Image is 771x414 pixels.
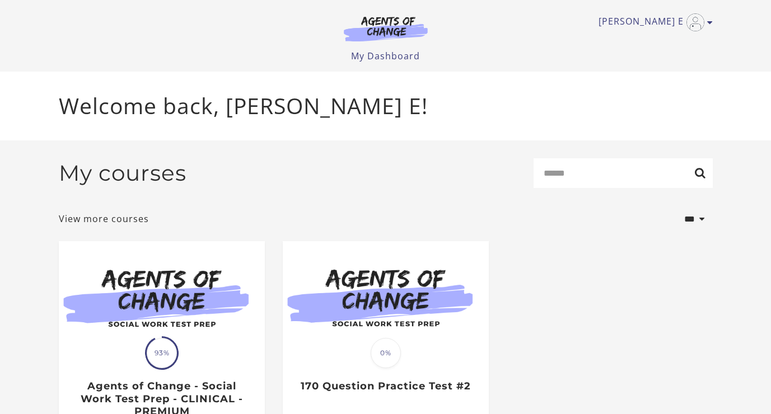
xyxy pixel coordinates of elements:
[295,380,476,393] h3: 170 Question Practice Test #2
[332,16,440,41] img: Agents of Change Logo
[59,160,186,186] h2: My courses
[371,338,401,368] span: 0%
[599,13,707,31] a: Toggle menu
[59,90,713,123] p: Welcome back, [PERSON_NAME] E!
[351,50,420,62] a: My Dashboard
[147,338,177,368] span: 93%
[59,212,149,225] a: View more courses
